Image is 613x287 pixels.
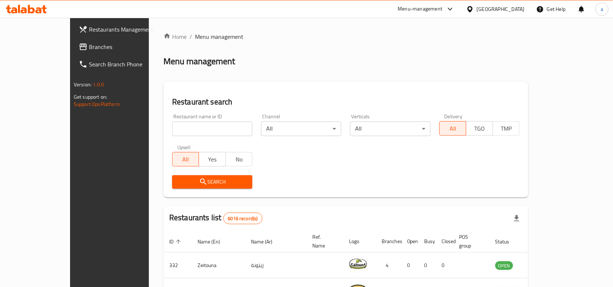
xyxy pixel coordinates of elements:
span: Get support on: [74,92,107,102]
span: TMP [496,123,517,134]
span: Name (En) [198,237,230,246]
th: Logo [343,230,376,253]
span: TGO [469,123,490,134]
th: Branches [376,230,401,253]
span: Ref. Name [312,233,334,250]
h2: Restaurant search [172,97,520,107]
span: Menu management [195,32,243,41]
th: Busy [419,230,436,253]
div: [GEOGRAPHIC_DATA] [477,5,525,13]
label: Delivery [444,114,463,119]
a: Branches [73,38,172,56]
a: Home [163,32,187,41]
h2: Restaurants list [169,212,263,224]
td: 0 [419,253,436,278]
span: Search Branch Phone [89,60,167,69]
div: All [350,122,430,136]
button: All [172,152,199,167]
span: Branches [89,42,167,51]
a: Restaurants Management [73,21,172,38]
div: Export file [508,210,525,227]
span: No [229,154,249,165]
a: Support.OpsPlatform [74,99,120,109]
td: زيتونة [245,253,306,278]
td: Zeitouna [192,253,245,278]
span: OPEN [495,262,513,270]
button: TGO [466,121,493,136]
label: Upsell [177,145,191,150]
span: POS group [459,233,481,250]
span: Version: [74,80,92,89]
td: 332 [163,253,192,278]
span: Status [495,237,519,246]
a: Search Branch Phone [73,56,172,73]
h2: Menu management [163,56,235,67]
span: Yes [202,154,223,165]
div: Menu-management [398,5,443,13]
span: Search [178,177,247,186]
nav: breadcrumb [163,32,528,41]
span: Restaurants Management [89,25,167,34]
td: 0 [401,253,419,278]
button: No [226,152,252,167]
div: Total records count [223,213,263,224]
span: 6016 record(s) [224,215,262,222]
span: All [175,154,196,165]
th: Open [401,230,419,253]
button: All [439,121,466,136]
button: Yes [199,152,226,167]
div: All [261,122,341,136]
span: ID [169,237,183,246]
input: Search for restaurant name or ID.. [172,122,252,136]
li: / [190,32,192,41]
td: 0 [436,253,454,278]
th: Closed [436,230,454,253]
img: Zeitouna [349,255,367,273]
span: a [601,5,603,13]
button: TMP [493,121,520,136]
span: Name (Ar) [251,237,282,246]
td: 4 [376,253,401,278]
button: Search [172,175,252,189]
span: 1.0.0 [93,80,104,89]
span: All [443,123,463,134]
